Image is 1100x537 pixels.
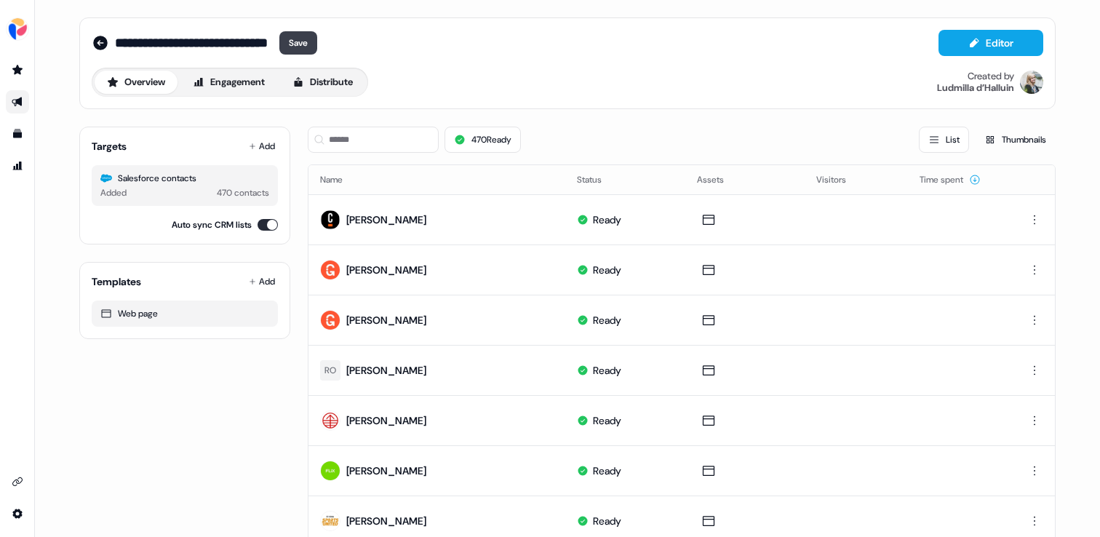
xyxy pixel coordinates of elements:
a: Go to integrations [6,470,29,493]
button: Thumbnails [975,127,1056,153]
div: Ready [593,413,621,428]
button: Editor [938,30,1043,56]
label: Auto sync CRM lists [172,218,252,232]
div: Added [100,186,127,200]
div: Web page [100,306,269,321]
button: Visitors [816,167,864,193]
button: Add [246,136,278,156]
div: [PERSON_NAME] [346,464,426,478]
a: Go to templates [6,122,29,146]
button: Status [577,167,619,193]
div: RO [324,363,336,378]
div: [PERSON_NAME] [346,363,426,378]
a: Go to integrations [6,502,29,525]
button: Distribute [280,71,365,94]
div: 470 contacts [217,186,269,200]
div: Ready [593,464,621,478]
button: Name [320,167,360,193]
div: Created by [968,71,1014,82]
button: Add [246,271,278,292]
div: [PERSON_NAME] [346,313,426,327]
button: Engagement [180,71,277,94]
div: Ready [593,514,621,528]
div: Ready [593,313,621,327]
div: [PERSON_NAME] [346,514,426,528]
button: Save [279,31,317,55]
button: Overview [95,71,178,94]
div: Templates [92,274,141,289]
div: Targets [92,139,127,154]
a: Go to attribution [6,154,29,178]
div: [PERSON_NAME] [346,413,426,428]
a: Go to outbound experience [6,90,29,114]
a: Editor [938,37,1043,52]
th: Assets [685,165,805,194]
a: Go to prospects [6,58,29,81]
div: [PERSON_NAME] [346,212,426,227]
div: [PERSON_NAME] [346,263,426,277]
img: Ludmilla [1020,71,1043,94]
button: List [919,127,969,153]
div: Ready [593,363,621,378]
div: Ludmilla d’Halluin [937,82,1014,94]
div: Salesforce contacts [100,171,269,186]
div: Ready [593,263,621,277]
button: Time spent [920,167,981,193]
div: Ready [593,212,621,227]
button: 470Ready [445,127,521,153]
